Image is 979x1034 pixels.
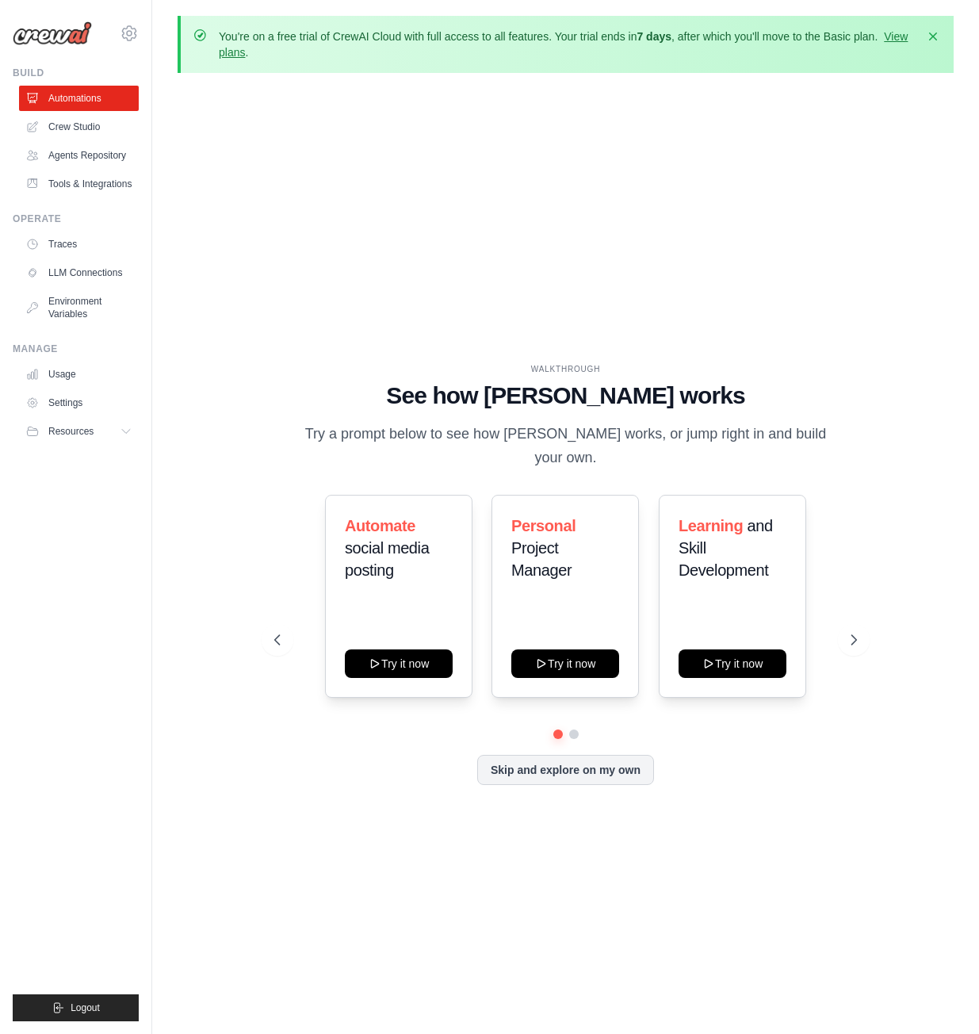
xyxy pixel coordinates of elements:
span: Learning [679,517,743,534]
a: Tools & Integrations [19,171,139,197]
a: Usage [19,362,139,387]
button: Try it now [679,649,786,678]
a: Crew Studio [19,114,139,140]
a: Traces [19,232,139,257]
a: Automations [19,86,139,111]
button: Resources [19,419,139,444]
div: WALKTHROUGH [274,363,857,375]
button: Logout [13,994,139,1021]
span: Resources [48,425,94,438]
a: LLM Connections [19,260,139,285]
span: Project Manager [511,539,572,579]
span: and Skill Development [679,517,773,579]
button: Try it now [511,649,619,678]
button: Skip and explore on my own [477,755,654,785]
a: Agents Repository [19,143,139,168]
h1: See how [PERSON_NAME] works [274,381,857,410]
div: Operate [13,213,139,225]
span: social media posting [345,539,429,579]
img: Logo [13,21,92,45]
span: Logout [71,1001,100,1014]
p: Try a prompt below to see how [PERSON_NAME] works, or jump right in and build your own. [300,423,832,469]
button: Try it now [345,649,453,678]
p: You're on a free trial of CrewAI Cloud with full access to all features. Your trial ends in , aft... [219,29,916,60]
div: Manage [13,343,139,355]
a: Environment Variables [19,289,139,327]
div: Build [13,67,139,79]
span: Automate [345,517,415,534]
strong: 7 days [637,30,671,43]
span: Personal [511,517,576,534]
a: Settings [19,390,139,416]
